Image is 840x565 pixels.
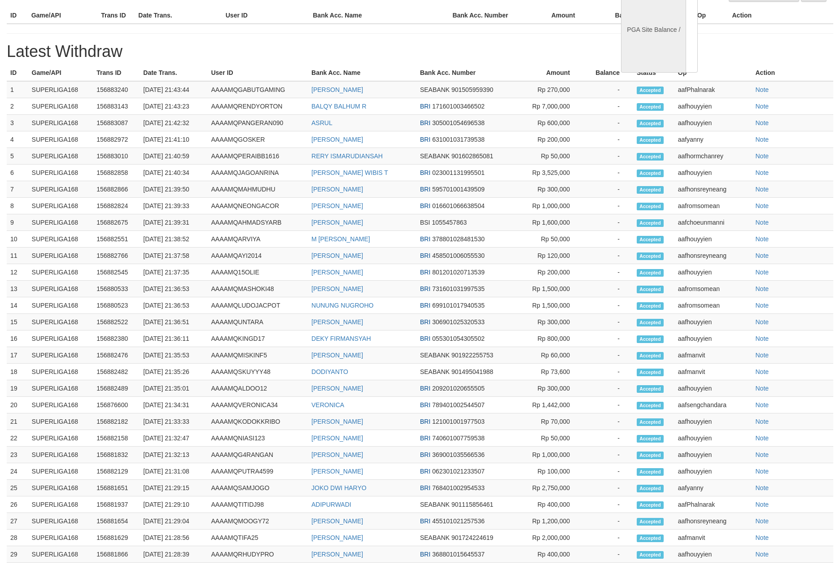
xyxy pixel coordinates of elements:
[311,219,363,226] a: [PERSON_NAME]
[756,335,769,342] a: Note
[420,285,430,292] span: BRI
[207,281,308,297] td: AAAAMQMASHOKI48
[432,285,485,292] span: 731601031997535
[756,318,769,326] a: Note
[207,81,308,98] td: AAAAMQGABUTGAMING
[583,248,633,264] td: -
[311,352,363,359] a: [PERSON_NAME]
[311,318,363,326] a: [PERSON_NAME]
[756,368,769,375] a: Note
[521,115,583,131] td: Rp 600,000
[311,169,388,176] a: [PERSON_NAME] WIBIS T
[207,380,308,397] td: AAAAMQALDOO12
[140,364,207,380] td: [DATE] 21:35:26
[7,231,28,248] td: 10
[7,181,28,198] td: 7
[207,115,308,131] td: AAAAMQPANGERAN090
[420,235,430,243] span: BRI
[140,297,207,314] td: [DATE] 21:36:53
[420,252,430,259] span: BRI
[674,65,752,81] th: Op
[207,198,308,214] td: AAAAMQNEONGACOR
[7,65,28,81] th: ID
[28,165,93,181] td: SUPERLIGA168
[311,501,351,508] a: ADIPURWADI
[311,136,363,143] a: [PERSON_NAME]
[207,165,308,181] td: AAAAMQJAGOANRINA
[93,98,140,115] td: 156883143
[7,380,28,397] td: 19
[28,81,93,98] td: SUPERLIGA168
[521,264,583,281] td: Rp 200,000
[7,297,28,314] td: 14
[756,252,769,259] a: Note
[583,198,633,214] td: -
[583,81,633,98] td: -
[311,368,348,375] a: DODIYANTO
[432,335,485,342] span: 055301054305502
[756,219,769,226] a: Note
[756,534,769,541] a: Note
[7,7,28,24] th: ID
[311,451,363,458] a: [PERSON_NAME]
[637,203,664,210] span: Accepted
[93,380,140,397] td: 156882489
[207,214,308,231] td: AAAAMQAHMADSYARB
[28,264,93,281] td: SUPERLIGA168
[521,181,583,198] td: Rp 300,000
[756,385,769,392] a: Note
[637,369,664,376] span: Accepted
[637,352,664,360] span: Accepted
[311,385,363,392] a: [PERSON_NAME]
[521,214,583,231] td: Rp 1,600,000
[756,451,769,458] a: Note
[432,103,485,110] span: 171601003466502
[432,219,467,226] span: 1055457863
[583,165,633,181] td: -
[420,368,450,375] span: SEABANK
[756,86,769,93] a: Note
[521,314,583,330] td: Rp 300,000
[521,281,583,297] td: Rp 1,500,000
[583,297,633,314] td: -
[140,198,207,214] td: [DATE] 21:39:33
[637,252,664,260] span: Accepted
[583,65,633,81] th: Balance
[756,435,769,442] a: Note
[451,352,493,359] span: 901922255753
[420,318,430,326] span: BRI
[93,347,140,364] td: 156882476
[28,364,93,380] td: SUPERLIGA168
[7,214,28,231] td: 9
[7,148,28,165] td: 5
[7,347,28,364] td: 17
[756,501,769,508] a: Note
[752,65,834,81] th: Action
[93,214,140,231] td: 156882675
[311,202,363,209] a: [PERSON_NAME]
[93,165,140,181] td: 156882858
[432,269,485,276] span: 801201020713539
[674,397,752,413] td: aafsengchandara
[756,352,769,359] a: Note
[756,136,769,143] a: Note
[674,214,752,231] td: aafchoeunmanni
[432,318,485,326] span: 306901025320533
[420,219,430,226] span: BSI
[7,264,28,281] td: 12
[28,148,93,165] td: SUPERLIGA168
[420,136,430,143] span: BRI
[311,252,363,259] a: [PERSON_NAME]
[521,397,583,413] td: Rp 1,442,000
[28,198,93,214] td: SUPERLIGA168
[140,314,207,330] td: [DATE] 21:36:51
[521,81,583,98] td: Rp 270,000
[7,330,28,347] td: 16
[93,181,140,198] td: 156882866
[756,551,769,558] a: Note
[7,248,28,264] td: 11
[93,297,140,314] td: 156880523
[521,98,583,115] td: Rp 7,000,000
[521,248,583,264] td: Rp 120,000
[451,368,493,375] span: 901495041988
